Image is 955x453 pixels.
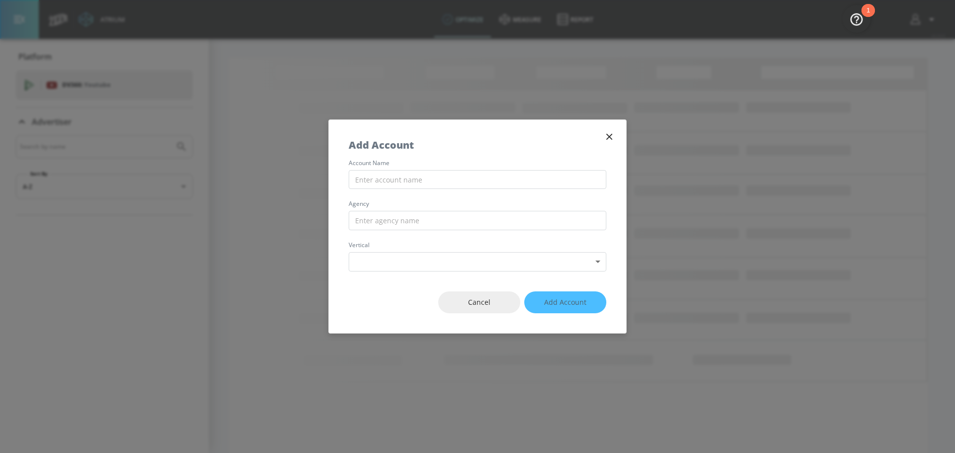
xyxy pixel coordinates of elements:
[349,252,606,272] div: ​
[349,170,606,189] input: Enter account name
[866,10,870,23] div: 1
[438,291,520,314] button: Cancel
[349,140,414,150] h5: Add Account
[349,242,606,248] label: vertical
[843,5,870,33] button: Open Resource Center, 1 new notification
[349,211,606,230] input: Enter agency name
[349,201,606,207] label: agency
[349,160,606,166] label: account name
[458,296,500,309] span: Cancel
